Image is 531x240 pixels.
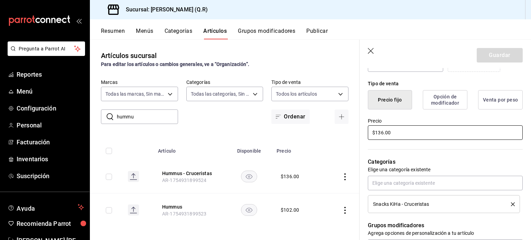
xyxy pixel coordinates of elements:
[117,110,178,124] input: Buscar artículo
[17,171,84,181] span: Suscripción
[17,154,84,164] span: Inventarios
[101,50,157,61] div: Artículos sucursal
[105,90,165,97] span: Todas las marcas, Sin marca
[186,80,263,85] label: Categorías
[154,138,226,160] th: Artículo
[101,61,249,67] strong: Para editar los artículos o cambios generales, ve a “Organización”.
[17,104,84,113] span: Configuración
[281,173,299,180] div: $ 136.00
[17,70,84,79] span: Reportes
[17,121,84,130] span: Personal
[136,28,153,39] button: Menús
[272,138,322,160] th: Precio
[271,109,309,124] button: Ordenar
[368,125,523,140] input: $0.00
[368,158,523,166] p: Categorías
[76,18,82,23] button: open_drawer_menu
[368,176,523,190] input: Elige una categoría existente
[203,28,227,39] button: Artículos
[17,87,84,96] span: Menú
[281,207,299,213] div: $ 102.00
[368,118,523,123] label: Precio
[162,170,217,177] button: edit-product-location
[373,202,429,207] span: Snacks KiHa - Cruceristas
[478,90,523,109] button: Venta por peso
[226,138,272,160] th: Disponible
[241,204,257,216] button: availability-product
[162,177,206,183] span: AR-1754931899524
[368,80,523,87] div: Tipo de venta
[162,203,217,210] button: edit-product-location
[368,221,523,230] p: Grupos modificadores
[5,50,85,57] a: Pregunta a Parrot AI
[19,45,74,52] span: Pregunta a Parrot AI
[162,211,206,217] span: AR-1754931899523
[101,28,125,39] button: Resumen
[101,28,531,39] div: navigation tabs
[271,80,348,85] label: Tipo de venta
[238,28,295,39] button: Grupos modificadores
[17,219,84,228] span: Recomienda Parrot
[276,90,317,97] span: Todos los artículos
[8,41,85,56] button: Pregunta a Parrot AI
[241,171,257,182] button: availability-product
[306,28,328,39] button: Publicar
[191,90,251,97] span: Todas las categorías, Sin categoría
[101,80,178,85] label: Marcas
[423,90,467,109] button: Opción de modificador
[506,202,515,206] button: delete
[165,28,193,39] button: Categorías
[368,90,412,109] button: Precio fijo
[368,166,523,173] p: Elige una categoría existente
[368,230,523,237] p: Agrega opciones de personalización a tu artículo
[17,203,75,211] span: Ayuda
[342,173,348,180] button: actions
[342,207,348,214] button: actions
[17,137,84,147] span: Facturación
[120,6,208,14] h3: Sucursal: [PERSON_NAME] (Q.R)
